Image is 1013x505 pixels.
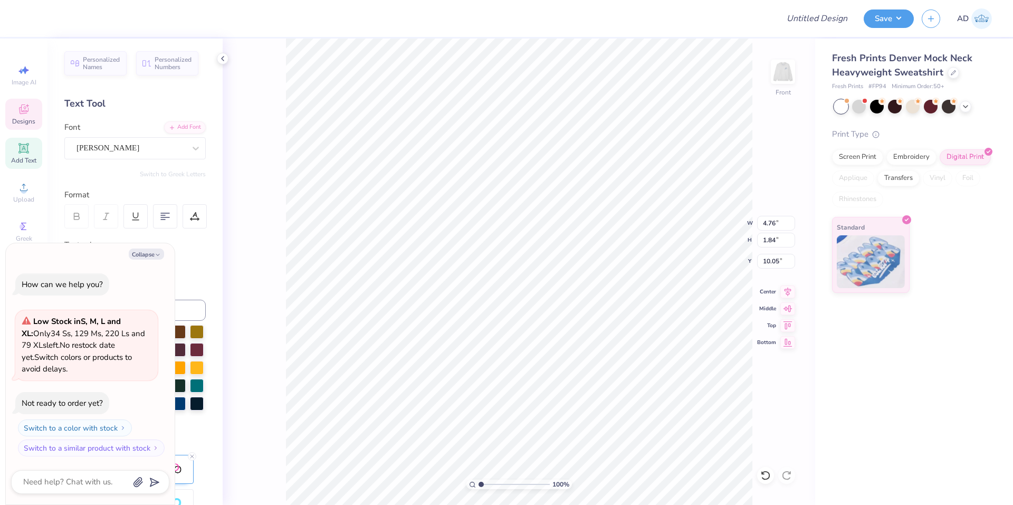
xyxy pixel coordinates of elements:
img: Front [772,61,794,82]
img: Standard [837,235,905,288]
span: Standard [837,222,865,233]
div: Not ready to order yet? [22,398,103,408]
div: Screen Print [832,149,883,165]
span: AD [957,13,969,25]
button: Collapse [129,249,164,260]
div: Embroidery [886,149,936,165]
label: Text colors [64,239,102,251]
div: Applique [832,170,874,186]
div: Foil [955,170,980,186]
img: Aldro Dalugdog [971,8,992,29]
button: Switch to Greek Letters [140,170,206,178]
span: Image AI [12,78,36,87]
span: 100 % [552,480,569,489]
span: Greek [16,234,32,243]
a: AD [957,8,992,29]
div: Print Type [832,128,992,140]
span: Fresh Prints [832,82,863,91]
span: Middle [757,305,776,312]
div: Front [776,88,791,97]
span: # FP94 [868,82,886,91]
span: Personalized Names [83,56,120,71]
span: Only 34 Ss, 129 Ms, 220 Ls and 79 XLs left. Switch colors or products to avoid delays. [22,316,145,374]
span: No restock date yet. [22,340,115,363]
span: Bottom [757,339,776,346]
div: Vinyl [923,170,952,186]
span: Add Text [11,156,36,165]
span: Fresh Prints Denver Mock Neck Heavyweight Sweatshirt [832,52,972,79]
div: How can we help you? [22,279,103,290]
div: Transfers [877,170,920,186]
div: Text Tool [64,97,206,111]
input: Untitled Design [778,8,856,29]
label: Font [64,121,80,134]
span: Designs [12,117,35,126]
img: Switch to a color with stock [120,425,126,431]
span: Personalized Numbers [155,56,192,71]
strong: Low Stock in S, M, L and XL : [22,316,121,339]
button: Switch to a similar product with stock [18,440,165,456]
img: Switch to a similar product with stock [152,445,159,451]
button: Switch to a color with stock [18,420,132,436]
span: Center [757,288,776,296]
div: Add Font [164,121,206,134]
div: Rhinestones [832,192,883,207]
div: Digital Print [940,149,991,165]
span: Minimum Order: 50 + [892,82,944,91]
span: Top [757,322,776,329]
div: Format [64,189,207,201]
button: Save [864,9,914,28]
span: Upload [13,195,34,204]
